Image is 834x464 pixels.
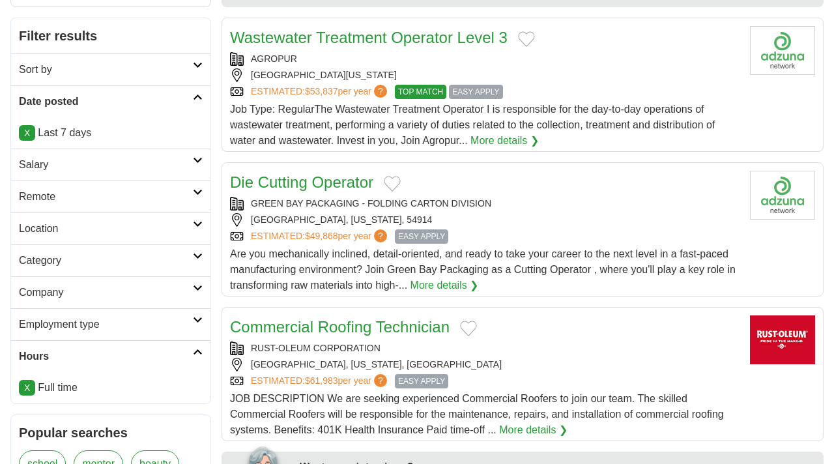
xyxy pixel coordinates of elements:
[374,374,387,387] span: ?
[230,68,740,82] div: [GEOGRAPHIC_DATA][US_STATE]
[19,125,35,141] a: X
[305,231,338,241] span: $49,868
[11,18,210,53] h2: Filter results
[460,321,477,336] button: Add to favorite jobs
[230,393,724,435] span: JOB DESCRIPTION We are seeking experienced Commercial Roofers to join our team. The skilled Comme...
[410,278,479,293] a: More details ❯
[230,104,715,146] span: Job Type: RegularThe Wastewater Treatment Operator I is responsible for the day-to-day operations...
[11,212,210,244] a: Location
[19,285,193,300] h2: Company
[750,26,815,75] img: Company logo
[230,248,736,291] span: Are you mechanically inclined, detail-oriented, and ready to take your career to the next level i...
[251,85,390,99] a: ESTIMATED:$53,837per year?
[19,62,193,78] h2: Sort by
[11,149,210,181] a: Salary
[750,171,815,220] img: Company logo
[19,317,193,332] h2: Employment type
[11,181,210,212] a: Remote
[11,340,210,372] a: Hours
[11,85,210,117] a: Date posted
[19,125,203,141] p: Last 7 days
[19,157,193,173] h2: Salary
[395,229,448,244] span: EASY APPLY
[395,374,448,388] span: EASY APPLY
[19,189,193,205] h2: Remote
[11,244,210,276] a: Category
[19,380,203,396] li: Full time
[11,276,210,308] a: Company
[19,380,35,396] a: X
[19,349,193,364] h2: Hours
[11,53,210,85] a: Sort by
[230,318,450,336] a: Commercial Roofing Technician
[384,176,401,192] button: Add to favorite jobs
[251,229,390,244] a: ESTIMATED:$49,868per year?
[374,229,387,242] span: ?
[750,315,815,364] img: RustOleum logo
[19,221,193,237] h2: Location
[19,94,193,109] h2: Date posted
[230,173,373,191] a: Die Cutting Operator
[251,343,381,353] a: RUST-OLEUM CORPORATION
[230,29,508,46] a: Wastewater Treatment Operator Level 3
[230,52,740,66] div: AGROPUR
[19,423,203,442] h2: Popular searches
[305,375,338,386] span: $61,983
[518,31,535,47] button: Add to favorite jobs
[251,374,390,388] a: ESTIMATED:$61,983per year?
[395,85,446,99] span: TOP MATCH
[305,86,338,96] span: $53,837
[470,133,539,149] a: More details ❯
[11,308,210,340] a: Employment type
[374,85,387,98] span: ?
[449,85,502,99] span: EASY APPLY
[230,213,740,227] div: [GEOGRAPHIC_DATA], [US_STATE], 54914
[19,253,193,268] h2: Category
[499,422,568,438] a: More details ❯
[230,197,740,210] div: GREEN BAY PACKAGING - FOLDING CARTON DIVISION
[230,358,740,371] div: [GEOGRAPHIC_DATA], [US_STATE], [GEOGRAPHIC_DATA]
